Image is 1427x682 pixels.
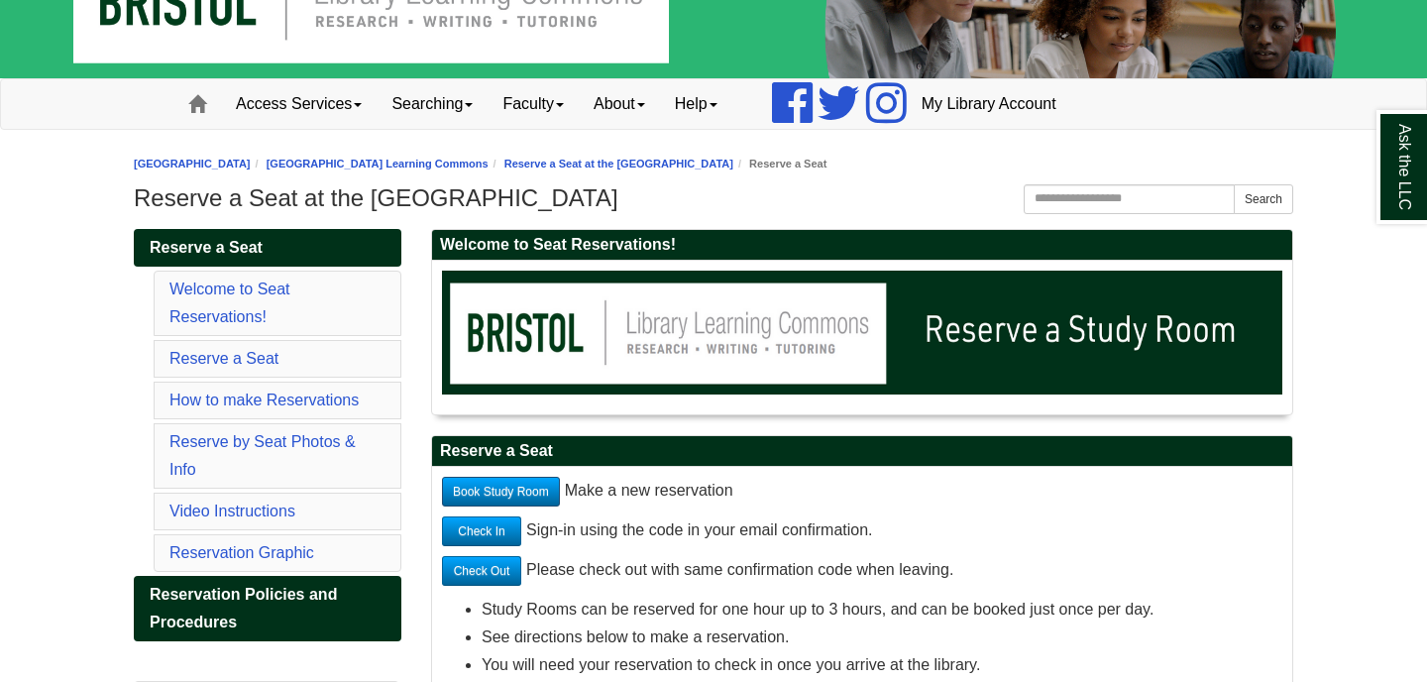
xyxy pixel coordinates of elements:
[377,79,488,129] a: Searching
[169,281,290,325] a: Welcome to Seat Reservations!
[169,503,295,519] a: Video Instructions
[442,477,560,507] a: Book Study Room
[733,155,826,173] li: Reserve a Seat
[442,556,521,586] a: Check Out
[169,350,278,367] a: Reserve a Seat
[134,576,401,641] a: Reservation Policies and Procedures
[169,433,356,478] a: Reserve by Seat Photos & Info
[134,155,1293,173] nav: breadcrumb
[442,516,521,546] a: Check In
[134,184,1293,212] h1: Reserve a Seat at the [GEOGRAPHIC_DATA]
[442,477,1282,507] p: Make a new reservation
[442,556,1282,586] p: Please check out with same confirmation code when leaving.
[579,79,660,129] a: About
[134,229,401,267] a: Reserve a Seat
[488,79,579,129] a: Faculty
[169,544,314,561] a: Reservation Graphic
[442,516,1282,546] p: Sign-in using the code in your email confirmation.
[169,392,359,408] a: How to make Reservations
[482,651,1282,679] li: You will need your reservation to check in once you arrive at the library.
[150,586,337,630] span: Reservation Policies and Procedures
[504,158,733,170] a: Reserve a Seat at the [GEOGRAPHIC_DATA]
[1234,184,1293,214] button: Search
[907,79,1071,129] a: My Library Account
[432,436,1292,467] h2: Reserve a Seat
[221,79,377,129] a: Access Services
[150,239,263,256] span: Reserve a Seat
[432,230,1292,261] h2: Welcome to Seat Reservations!
[482,596,1282,624] li: Study Rooms can be reserved for one hour up to 3 hours, and can be booked just once per day.
[267,158,489,170] a: [GEOGRAPHIC_DATA] Learning Commons
[134,158,251,170] a: [GEOGRAPHIC_DATA]
[482,624,1282,651] li: See directions below to make a reservation.
[660,79,732,129] a: Help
